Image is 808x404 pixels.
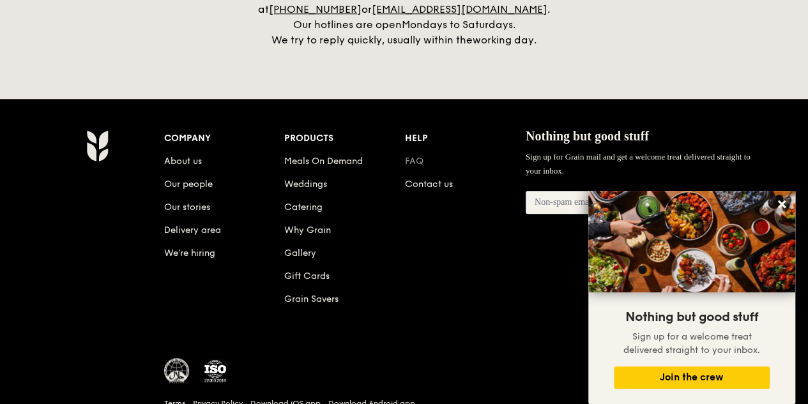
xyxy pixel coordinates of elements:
[86,130,109,161] img: AYc88T3wAAAABJRU5ErkJggg==
[372,3,547,15] a: [EMAIL_ADDRESS][DOMAIN_NAME]
[623,331,760,355] span: Sign up for a welcome treat delivered straight to your inbox.
[402,19,515,31] span: Mondays to Saturdays.
[284,248,316,258] a: Gallery
[614,366,770,389] button: Join the crew
[164,225,221,236] a: Delivery area
[164,179,213,190] a: Our people
[405,130,526,147] div: Help
[284,225,331,236] a: Why Grain
[284,294,339,304] a: Grain Savers
[526,152,751,176] span: Sign up for Grain mail and get a welcome treat delivered straight to your inbox.
[284,156,363,167] a: Meals On Demand
[284,271,330,281] a: Gift Cards
[588,191,795,292] img: DSC07876-Edit02-Large.jpeg
[284,202,323,213] a: Catering
[202,358,228,384] img: ISO Certified
[526,191,667,214] input: Non-spam email address
[526,129,649,143] span: Nothing but good stuff
[269,3,362,15] a: [PHONE_NUMBER]
[164,358,190,384] img: MUIS Halal Certified
[772,194,792,214] button: Close
[473,34,537,46] span: working day.
[284,179,327,190] a: Weddings
[405,179,453,190] a: Contact us
[164,156,202,167] a: About us
[164,130,285,147] div: Company
[164,248,215,258] a: We’re hiring
[284,130,405,147] div: Products
[625,310,758,325] span: Nothing but good stuff
[164,202,210,213] a: Our stories
[405,156,423,167] a: FAQ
